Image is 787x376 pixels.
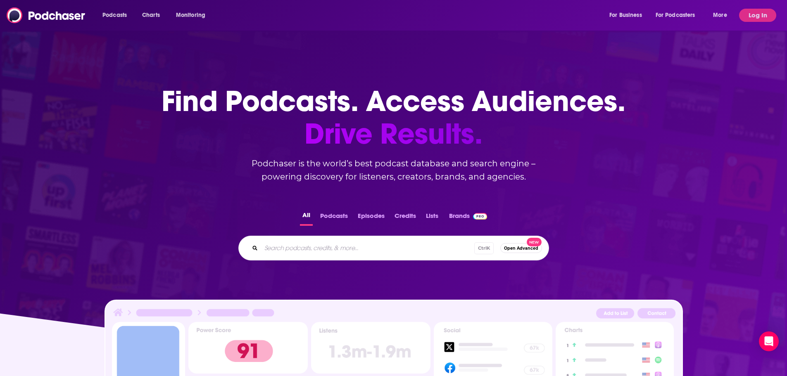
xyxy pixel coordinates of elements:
[7,7,86,23] img: Podchaser - Follow, Share and Rate Podcasts
[650,9,707,22] button: open menu
[473,213,487,220] img: Podchaser Pro
[188,322,308,374] img: Podcast Insights Power score
[311,322,430,374] img: Podcast Insights Listens
[759,331,779,351] div: Open Intercom Messenger
[609,9,642,21] span: For Business
[176,9,205,21] span: Monitoring
[474,242,494,254] span: Ctrl K
[500,243,542,253] button: Open AdvancedNew
[142,9,160,21] span: Charts
[300,210,313,226] button: All
[228,157,559,183] h2: Podchaser is the world’s best podcast database and search engine – powering discovery for listene...
[170,9,216,22] button: open menu
[504,246,538,251] span: Open Advanced
[112,307,675,322] img: Podcast Insights Header
[713,9,727,21] span: More
[739,9,776,22] button: Log In
[261,241,474,255] input: Search podcasts, credits, & more...
[707,9,737,22] button: open menu
[449,210,487,226] a: BrandsPodchaser Pro
[162,85,625,150] h1: Find Podcasts. Access Audiences.
[527,238,542,246] span: New
[423,210,441,226] button: Lists
[604,9,652,22] button: open menu
[355,210,387,226] button: Episodes
[392,210,418,226] button: Credits
[102,9,127,21] span: Podcasts
[318,210,350,226] button: Podcasts
[137,9,165,22] a: Charts
[162,118,625,150] span: Drive Results.
[238,236,549,260] div: Search podcasts, credits, & more...
[97,9,138,22] button: open menu
[656,9,695,21] span: For Podcasters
